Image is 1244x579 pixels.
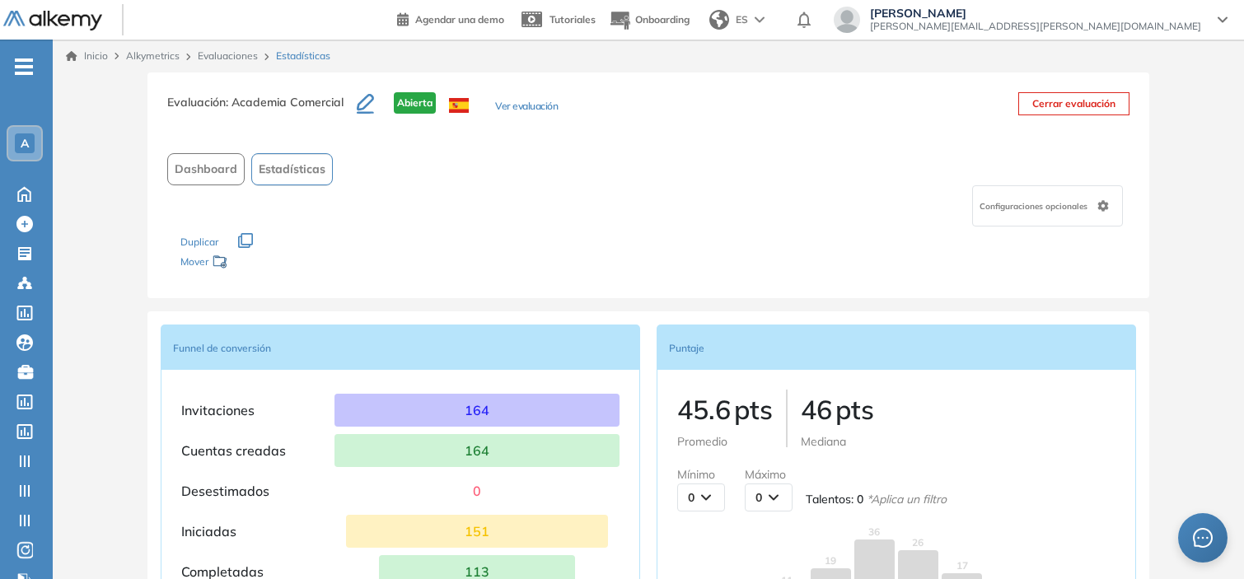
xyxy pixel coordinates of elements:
span: A [21,137,29,150]
span: 0 [857,492,863,507]
p: 164 [458,434,496,467]
span: 0 [688,491,694,504]
span: [PERSON_NAME] [870,7,1201,20]
i: - [15,65,33,68]
span: 36 [854,525,895,539]
span: pts [835,393,874,426]
span: Promedio [677,434,727,449]
span: Mediana [801,434,846,449]
em: * Aplica un filtro [867,492,947,507]
a: Inicio [66,49,108,63]
span: Onboarding [635,13,690,26]
img: world [709,10,729,30]
p: Cuentas creadas [181,441,334,460]
div: Mover [180,248,345,278]
button: Dashboard [167,153,245,185]
h3: Evaluación [167,92,357,127]
span: Agendar una demo [415,13,504,26]
img: ESP [449,98,469,113]
p: Invitaciones [181,400,334,420]
span: Duplicar [180,236,218,248]
span: Abierta [394,92,436,114]
span: Funnel de conversión [173,342,271,354]
span: Configuraciones opcionales [980,200,1091,212]
span: Estadísticas [259,161,325,178]
span: ES [736,12,748,27]
span: 19 [811,553,851,568]
a: Agendar una demo [397,8,504,28]
a: Evaluaciones [198,49,258,62]
span: 26 [898,535,938,550]
span: Máximo [745,467,786,482]
span: 0 [755,491,762,504]
img: Logo [3,11,102,31]
span: Tutoriales [550,13,596,26]
p: 164 [458,394,496,427]
span: Dashboard [175,161,237,178]
span: Alkymetrics [126,49,180,62]
p: Iniciadas [181,521,334,541]
p: 46 [801,390,874,429]
span: 17 [942,558,982,573]
span: Talentos : [806,491,947,508]
img: arrow [755,16,765,23]
div: Configuraciones opcionales [972,185,1123,226]
button: Estadísticas [251,153,333,185]
p: 0 [466,474,488,507]
button: Ver evaluación [495,99,558,116]
p: Desestimados [181,481,334,501]
span: message [1193,528,1213,548]
span: pts [734,393,773,426]
span: Estadísticas [276,49,330,63]
p: 45.6 [677,390,773,429]
button: Cerrar evaluación [1018,92,1129,115]
span: [PERSON_NAME][EMAIL_ADDRESS][PERSON_NAME][DOMAIN_NAME] [870,20,1201,33]
span: : Academia Comercial [226,95,344,110]
span: Mínimo [677,467,715,482]
p: 151 [458,515,496,548]
span: Puntaje [669,342,704,354]
button: Onboarding [609,2,690,38]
